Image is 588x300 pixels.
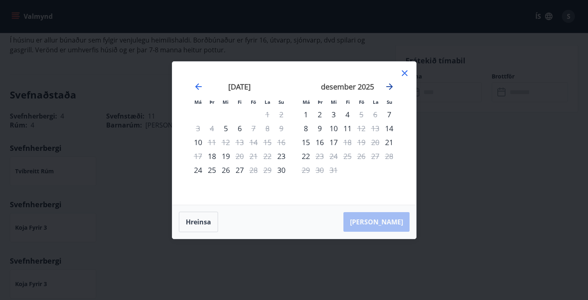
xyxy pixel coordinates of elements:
td: Not available. föstudagur, 26. desember 2025 [354,149,368,163]
td: Not available. sunnudagur, 16. nóvember 2025 [274,135,288,149]
div: 26 [219,163,233,177]
td: Choose mánudagur, 24. nóvember 2025 as your check-in date. It’s available. [191,163,205,177]
td: Choose fimmtudagur, 4. desember 2025 as your check-in date. It’s available. [341,107,354,121]
td: Not available. þriðjudagur, 23. desember 2025 [313,149,327,163]
td: Not available. miðvikudagur, 24. desember 2025 [327,149,341,163]
td: Choose miðvikudagur, 10. desember 2025 as your check-in date. It’s available. [327,121,341,135]
td: Choose fimmtudagur, 11. desember 2025 as your check-in date. It’s available. [341,121,354,135]
td: Choose þriðjudagur, 2. desember 2025 as your check-in date. It’s available. [313,107,327,121]
div: Aðeins útritun í boði [354,107,368,121]
div: 8 [299,121,313,135]
td: Choose fimmtudagur, 6. nóvember 2025 as your check-in date. It’s available. [233,121,247,135]
div: Aðeins innritun í boði [382,107,396,121]
td: Not available. mánudagur, 3. nóvember 2025 [191,121,205,135]
td: Choose miðvikudagur, 26. nóvember 2025 as your check-in date. It’s available. [219,163,233,177]
div: Move forward to switch to the next month. [385,82,394,92]
div: Move backward to switch to the previous month. [194,82,203,92]
td: Not available. laugardagur, 22. nóvember 2025 [261,149,274,163]
td: Choose miðvikudagur, 17. desember 2025 as your check-in date. It’s available. [327,135,341,149]
small: La [265,99,270,105]
td: Choose fimmtudagur, 27. nóvember 2025 as your check-in date. It’s available. [233,163,247,177]
td: Not available. laugardagur, 15. nóvember 2025 [261,135,274,149]
td: Not available. föstudagur, 21. nóvember 2025 [247,149,261,163]
td: Choose mánudagur, 15. desember 2025 as your check-in date. It’s available. [299,135,313,149]
div: Aðeins útritun í boði [354,121,368,135]
div: 27 [233,163,247,177]
small: Fi [346,99,350,105]
td: Choose þriðjudagur, 16. desember 2025 as your check-in date. It’s available. [313,135,327,149]
small: Fi [238,99,242,105]
small: Fö [359,99,364,105]
td: Not available. sunnudagur, 2. nóvember 2025 [274,107,288,121]
td: Not available. mánudagur, 17. nóvember 2025 [191,149,205,163]
div: 3 [327,107,341,121]
small: Su [387,99,392,105]
div: 2 [313,107,327,121]
button: Hreinsa [179,212,218,232]
td: Not available. miðvikudagur, 31. desember 2025 [327,163,341,177]
td: Not available. laugardagur, 20. desember 2025 [368,135,382,149]
div: Aðeins innritun í boði [274,149,288,163]
small: Su [278,99,284,105]
div: 19 [219,149,233,163]
div: 22 [299,149,313,163]
td: Choose sunnudagur, 7. desember 2025 as your check-in date. It’s available. [382,107,396,121]
div: Aðeins innritun í boði [382,135,396,149]
td: Not available. föstudagur, 19. desember 2025 [354,135,368,149]
td: Not available. föstudagur, 12. desember 2025 [354,121,368,135]
td: Not available. fimmtudagur, 18. desember 2025 [341,135,354,149]
div: 1 [299,107,313,121]
div: 15 [299,135,313,149]
td: Not available. þriðjudagur, 11. nóvember 2025 [205,135,219,149]
div: Aðeins útritun í boði [247,121,261,135]
div: 16 [313,135,327,149]
td: Choose miðvikudagur, 3. desember 2025 as your check-in date. It’s available. [327,107,341,121]
td: Not available. fimmtudagur, 20. nóvember 2025 [233,149,247,163]
td: Choose þriðjudagur, 25. nóvember 2025 as your check-in date. It’s available. [205,163,219,177]
td: Not available. laugardagur, 13. desember 2025 [368,121,382,135]
div: Aðeins útritun í boði [341,135,354,149]
td: Choose sunnudagur, 14. desember 2025 as your check-in date. It’s available. [382,121,396,135]
div: Aðeins innritun í boði [205,149,219,163]
td: Choose þriðjudagur, 18. nóvember 2025 as your check-in date. It’s available. [205,149,219,163]
div: Aðeins útritun í boði [247,163,261,177]
div: Calendar [182,72,406,195]
td: Not available. föstudagur, 5. desember 2025 [354,107,368,121]
div: 17 [327,135,341,149]
td: Choose sunnudagur, 23. nóvember 2025 as your check-in date. It’s available. [274,149,288,163]
td: Not available. miðvikudagur, 12. nóvember 2025 [219,135,233,149]
small: La [373,99,379,105]
div: Aðeins útritun í boði [205,135,219,149]
div: Aðeins innritun í boði [274,163,288,177]
td: Not available. föstudagur, 7. nóvember 2025 [247,121,261,135]
td: Not available. þriðjudagur, 30. desember 2025 [313,163,327,177]
td: Not available. sunnudagur, 28. desember 2025 [382,149,396,163]
td: Not available. laugardagur, 27. desember 2025 [368,149,382,163]
td: Not available. fimmtudagur, 25. desember 2025 [341,149,354,163]
div: 10 [327,121,341,135]
div: Aðeins innritun í boði [219,121,233,135]
div: Aðeins útritun í boði [233,149,247,163]
div: Aðeins innritun í boði [382,121,396,135]
td: Choose mánudagur, 10. nóvember 2025 as your check-in date. It’s available. [191,135,205,149]
div: 24 [191,163,205,177]
td: Choose þriðjudagur, 9. desember 2025 as your check-in date. It’s available. [313,121,327,135]
small: Fö [251,99,256,105]
td: Choose sunnudagur, 21. desember 2025 as your check-in date. It’s available. [382,135,396,149]
strong: desember 2025 [321,82,374,92]
small: Mi [223,99,229,105]
div: 11 [341,121,354,135]
strong: [DATE] [228,82,251,92]
small: Þr [209,99,214,105]
small: Má [303,99,310,105]
div: 4 [341,107,354,121]
td: Choose miðvikudagur, 19. nóvember 2025 as your check-in date. It’s available. [219,149,233,163]
td: Not available. þriðjudagur, 4. nóvember 2025 [205,121,219,135]
td: Not available. laugardagur, 8. nóvember 2025 [261,121,274,135]
td: Not available. sunnudagur, 9. nóvember 2025 [274,121,288,135]
td: Choose miðvikudagur, 5. nóvember 2025 as your check-in date. It’s available. [219,121,233,135]
td: Not available. fimmtudagur, 13. nóvember 2025 [233,135,247,149]
small: Þr [318,99,323,105]
td: Choose mánudagur, 8. desember 2025 as your check-in date. It’s available. [299,121,313,135]
td: Not available. laugardagur, 1. nóvember 2025 [261,107,274,121]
